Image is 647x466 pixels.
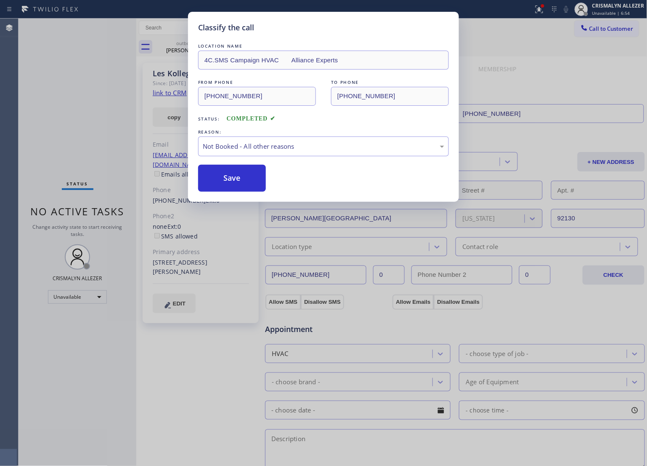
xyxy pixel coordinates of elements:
[198,128,449,137] div: REASON:
[198,116,220,122] span: Status:
[198,78,316,87] div: FROM PHONE
[203,142,444,151] div: Not Booked - All other reasons
[198,42,449,51] div: LOCATION NAME
[198,22,254,33] h5: Classify the call
[227,115,276,122] span: COMPLETED
[198,165,266,192] button: Save
[331,78,449,87] div: TO PHONE
[198,87,316,106] input: From phone
[331,87,449,106] input: To phone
